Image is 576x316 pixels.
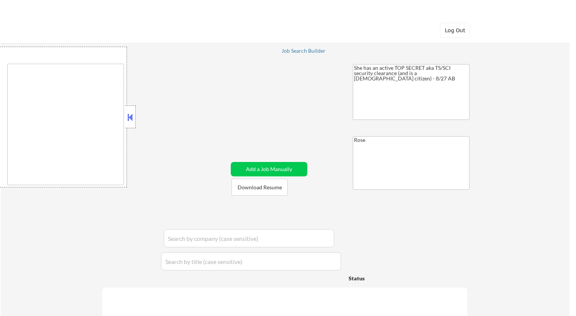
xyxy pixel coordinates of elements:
div: Status [349,271,414,285]
button: Add a Job Manually [231,162,307,176]
input: Search by company (case sensitive) [164,229,334,247]
input: Search by title (case sensitive) [161,252,341,270]
div: Job Search Builder [282,48,326,53]
button: Log Out [440,23,470,38]
button: Download Resume [232,179,288,196]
